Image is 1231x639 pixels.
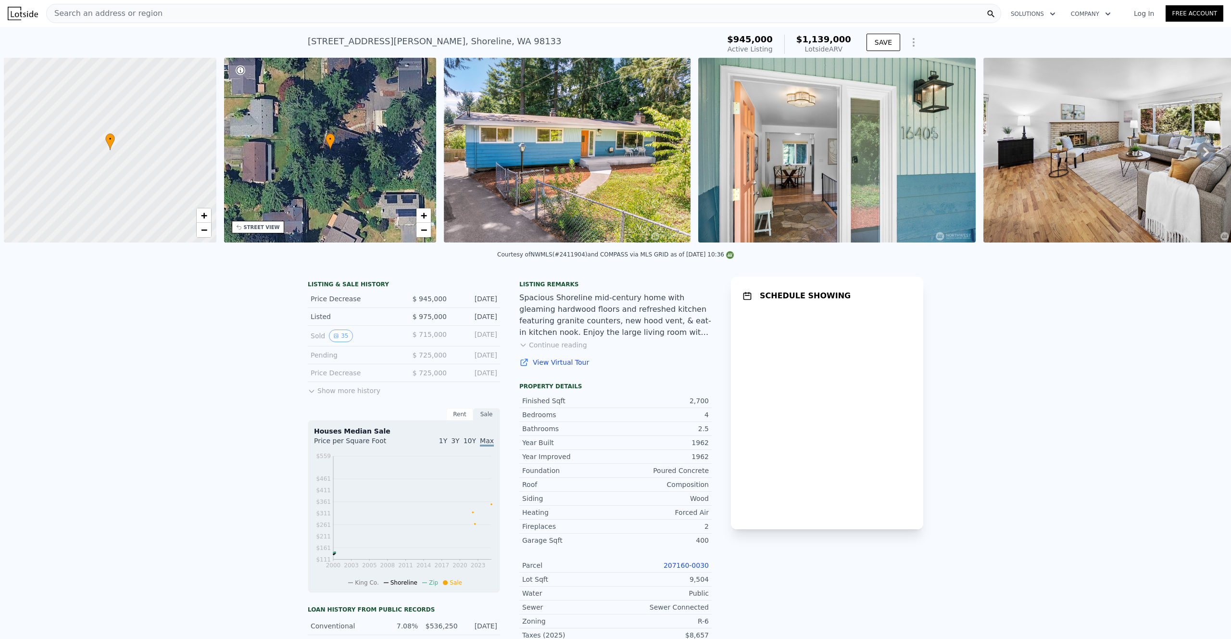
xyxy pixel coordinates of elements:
tspan: 2005 [362,562,377,569]
div: Sold [311,330,396,342]
tspan: 2000 [326,562,341,569]
div: Garage Sqft [522,536,615,545]
div: [DATE] [454,368,497,378]
div: 1962 [615,452,709,461]
tspan: 2011 [398,562,413,569]
a: Zoom in [416,208,431,223]
a: 207160-0030 [664,562,709,569]
span: − [201,224,207,236]
div: Houses Median Sale [314,426,494,436]
div: [DATE] [454,330,497,342]
button: SAVE [867,34,900,51]
span: • [105,135,115,143]
span: − [421,224,427,236]
div: Year Built [522,438,615,447]
div: Zoning [522,616,615,626]
div: 9,504 [615,575,709,584]
img: Sale: 167236243 Parcel: 98265490 [698,58,975,243]
tspan: 2023 [471,562,486,569]
div: 2 [615,522,709,531]
div: Sewer Connected [615,602,709,612]
div: Poured Concrete [615,466,709,475]
div: Roof [522,480,615,489]
span: Search an address or region [47,8,163,19]
img: NWMLS Logo [726,251,734,259]
span: $ 975,000 [413,313,447,320]
div: 2.5 [615,424,709,434]
tspan: $311 [316,510,331,517]
div: 1962 [615,438,709,447]
div: • [326,133,335,150]
a: Zoom out [416,223,431,237]
tspan: $111 [316,556,331,563]
div: Listed [311,312,396,321]
div: Sale [473,408,500,421]
span: $ 715,000 [413,331,447,338]
span: + [421,209,427,221]
tspan: 2020 [452,562,467,569]
span: • [326,135,335,143]
div: Rent [446,408,473,421]
div: Price Decrease [311,294,396,304]
div: STREET VIEW [244,224,280,231]
span: + [201,209,207,221]
div: Price per Square Foot [314,436,404,451]
div: Public [615,588,709,598]
div: 400 [615,536,709,545]
div: Bedrooms [522,410,615,420]
button: Show Options [904,33,923,52]
div: Bathrooms [522,424,615,434]
span: Zip [429,579,438,586]
tspan: $261 [316,522,331,528]
a: Zoom out [197,223,211,237]
tspan: 2014 [416,562,431,569]
span: $1,139,000 [796,34,851,44]
button: Continue reading [519,340,587,350]
button: Show more history [308,382,380,396]
div: Listing remarks [519,281,712,288]
button: Company [1063,5,1118,23]
div: Wood [615,494,709,503]
div: Sewer [522,602,615,612]
div: 7.08% [384,621,418,631]
tspan: 2003 [344,562,359,569]
div: Pending [311,350,396,360]
tspan: $411 [316,487,331,494]
img: Sale: 167236243 Parcel: 98265490 [444,58,691,243]
div: Foundation [522,466,615,475]
div: • [105,133,115,150]
div: [DATE] [454,350,497,360]
span: Max [480,437,494,447]
span: $945,000 [727,34,773,44]
a: Free Account [1166,5,1223,22]
div: Loan history from public records [308,606,500,613]
div: [DATE] [454,294,497,304]
div: Parcel [522,561,615,570]
div: LISTING & SALE HISTORY [308,281,500,290]
span: 3Y [451,437,459,445]
div: [DATE] [454,312,497,321]
h1: SCHEDULE SHOWING [760,290,851,302]
div: 4 [615,410,709,420]
tspan: $361 [316,498,331,505]
div: Heating [522,508,615,517]
div: Siding [522,494,615,503]
div: [STREET_ADDRESS][PERSON_NAME] , Shoreline , WA 98133 [308,35,562,48]
span: Sale [450,579,462,586]
a: Zoom in [197,208,211,223]
span: $ 945,000 [413,295,447,303]
span: 1Y [439,437,447,445]
div: Lot Sqft [522,575,615,584]
div: Water [522,588,615,598]
tspan: $559 [316,453,331,460]
div: Composition [615,480,709,489]
div: Property details [519,383,712,390]
tspan: $161 [316,545,331,551]
div: Spacious Shoreline mid-century home with gleaming hardwood floors and refreshed kitchen featuring... [519,292,712,338]
a: Log In [1122,9,1166,18]
tspan: $461 [316,475,331,482]
a: View Virtual Tour [519,358,712,367]
div: Courtesy of NWMLS (#2411904) and COMPASS via MLS GRID as of [DATE] 10:36 [497,251,734,258]
div: Forced Air [615,508,709,517]
div: Year Improved [522,452,615,461]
